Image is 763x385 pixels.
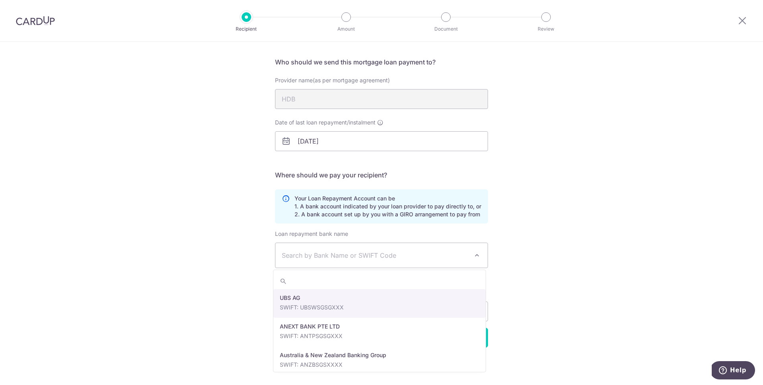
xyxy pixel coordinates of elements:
[275,131,488,151] input: DD/MM/YYYY
[275,57,488,67] h5: Who should we send this mortgage loan payment to?
[712,361,755,381] iframe: Opens a widget where you can find more information
[280,361,479,369] p: SWIFT: ANZBSGSXXXX
[275,230,348,238] label: Loan repayment bank name
[16,16,55,25] img: CardUp
[280,351,479,359] p: Australia & New Zealand Banking Group
[317,25,376,33] p: Amount
[275,170,488,180] h5: Where should we pay your recipient?
[275,77,390,84] span: Provider name(as per mortgage agreement)
[280,332,479,340] p: SWIFT: ANTPSGSGXXX
[280,323,479,331] p: ANEXT BANK PTE LTD
[294,194,481,218] p: Your Loan Repayment Account can be 1. A bank account indicated by your loan provider to pay direc...
[280,303,479,311] p: SWIFT: UBSWSGSGXXX
[416,25,475,33] p: Document
[280,294,479,302] p: UBS AG
[275,119,376,126] span: Date of last loan repayment/instalment
[282,251,469,260] span: Search by Bank Name or SWIFT Code
[217,25,276,33] p: Recipient
[517,25,575,33] p: Review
